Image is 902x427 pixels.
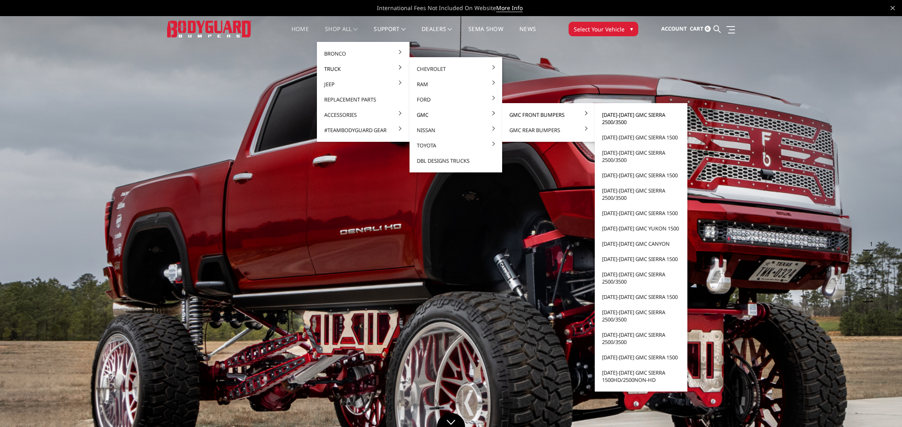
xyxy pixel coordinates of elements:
img: BODYGUARD BUMPERS [167,21,252,37]
a: Bronco [320,46,406,61]
a: [DATE]-[DATE] GMC Sierra 1500 [598,168,684,183]
a: Chevrolet [413,61,499,77]
a: [DATE]-[DATE] GMC Yukon 1500 [598,221,684,236]
a: Accessories [320,107,406,122]
span: ▾ [630,25,633,33]
a: [DATE]-[DATE] GMC Sierra 2500/3500 [598,107,684,130]
button: Select Your Vehicle [569,22,638,36]
a: Dealers [422,26,452,42]
a: GMC Rear Bumpers [505,122,592,138]
a: Jeep [320,77,406,92]
button: 1 of 5 [865,238,873,251]
a: Click to Down [437,413,465,427]
span: Account [661,25,687,32]
a: [DATE]-[DATE] GMC Sierra 1500 [598,350,684,365]
a: Nissan [413,122,499,138]
a: More Info [496,4,523,12]
a: [DATE]-[DATE] GMC Sierra 1500 [598,251,684,267]
a: GMC [413,107,499,122]
a: News [519,26,536,42]
a: #TeamBodyguard Gear [320,122,406,138]
a: Truck [320,61,406,77]
a: [DATE]-[DATE] GMC Sierra 1500 [598,130,684,145]
button: 3 of 5 [865,263,873,276]
a: [DATE]-[DATE] GMC Sierra 1500 [598,205,684,221]
a: shop all [325,26,358,42]
a: Cart 0 [690,18,711,40]
button: 2 of 5 [865,251,873,263]
a: [DATE]-[DATE] GMC Canyon [598,236,684,251]
a: Replacement Parts [320,92,406,107]
a: Toyota [413,138,499,153]
a: Ford [413,92,499,107]
button: 5 of 5 [865,289,873,302]
a: [DATE]-[DATE] GMC Sierra 2500/3500 [598,267,684,289]
a: Support [374,26,405,42]
a: [DATE]-[DATE] GMC Sierra 1500HD/2500non-HD [598,365,684,388]
span: 0 [705,26,711,32]
a: SEMA Show [468,26,503,42]
iframe: Chat Widget [862,388,902,427]
button: 4 of 5 [865,276,873,289]
span: Cart [690,25,703,32]
a: [DATE]-[DATE] GMC Sierra 2500/3500 [598,183,684,205]
a: Ram [413,77,499,92]
a: [DATE]-[DATE] GMC Sierra 1500 [598,289,684,305]
span: Select Your Vehicle [574,25,625,33]
a: Account [661,18,687,40]
a: [DATE]-[DATE] GMC Sierra 2500/3500 [598,327,684,350]
a: Home [292,26,309,42]
a: GMC Front Bumpers [505,107,592,122]
a: [DATE]-[DATE] GMC Sierra 2500/3500 [598,305,684,327]
a: [DATE]-[DATE] GMC Sierra 2500/3500 [598,145,684,168]
a: DBL Designs Trucks [413,153,499,168]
